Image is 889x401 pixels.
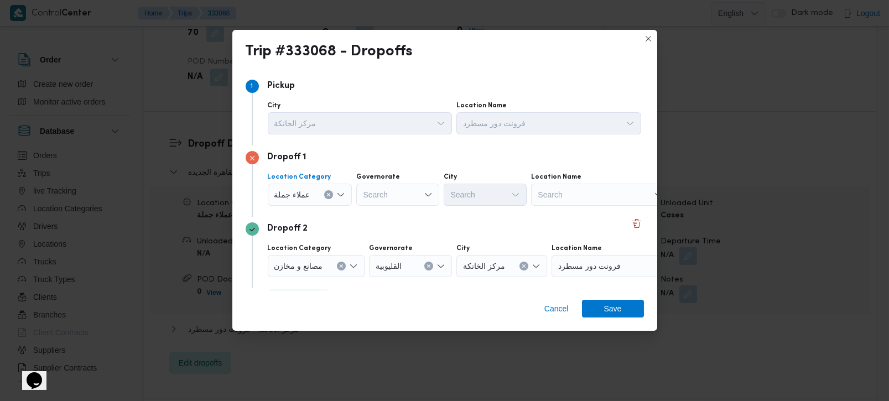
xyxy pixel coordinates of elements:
[268,101,281,110] label: City
[544,302,569,315] span: Cancel
[519,262,528,270] button: Clear input
[654,190,663,199] button: Open list of options
[268,151,306,164] p: Dropoff 1
[424,262,433,270] button: Clear input
[540,300,573,317] button: Cancel
[249,226,256,233] svg: Step 3 is complete
[436,119,445,128] button: Open list of options
[558,259,621,272] span: فرونت دور مسطرد
[337,262,346,270] button: Clear input
[511,190,520,199] button: Open list of options
[251,83,253,90] span: 1
[369,244,413,253] label: Governorate
[268,173,331,181] label: Location Category
[268,222,308,236] p: Dropoff 2
[268,244,331,253] label: Location Category
[249,155,256,162] svg: Step 2 has errors
[356,173,400,181] label: Governorate
[444,173,457,181] label: City
[582,300,644,317] button: Save
[274,259,323,272] span: مصانع و مخازن
[531,173,581,181] label: Location Name
[532,262,540,270] button: Open list of options
[11,357,46,390] iframe: chat widget
[463,117,526,129] span: فرونت دور مسطرد
[642,32,655,45] button: Closes this modal window
[349,262,358,270] button: Open list of options
[463,259,505,272] span: مركز الخانكة
[246,43,413,61] div: Trip #333068 - Dropoffs
[630,217,643,230] button: Delete
[436,262,445,270] button: Open list of options
[552,244,602,253] label: Location Name
[274,117,316,129] span: مركز الخانكة
[456,244,470,253] label: City
[376,259,402,272] span: القليوبية
[274,188,310,200] span: عملاء جملة
[336,190,345,199] button: Open list of options
[424,190,433,199] button: Open list of options
[604,300,622,317] span: Save
[268,80,295,93] p: Pickup
[626,119,635,128] button: Open list of options
[324,190,333,199] button: Clear input
[456,101,507,110] label: Location Name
